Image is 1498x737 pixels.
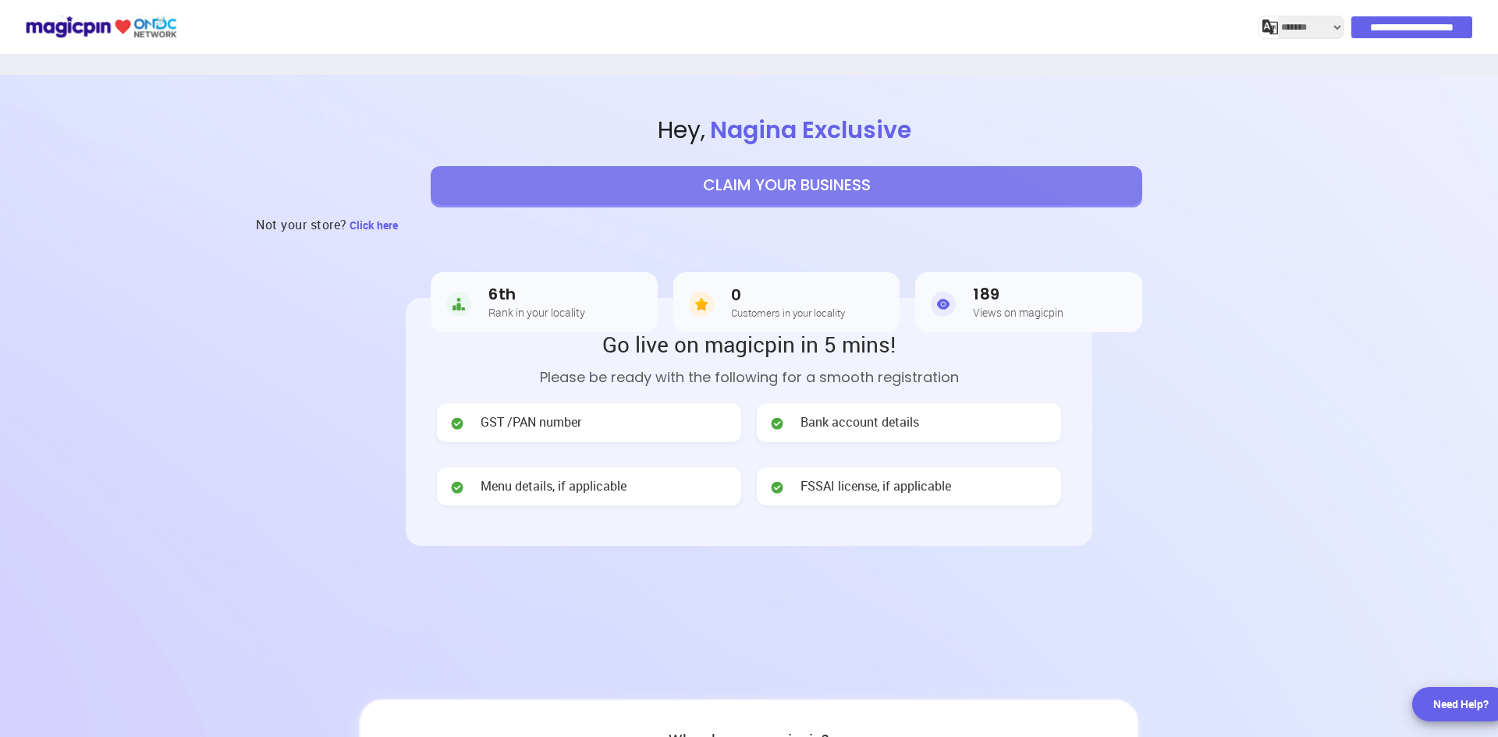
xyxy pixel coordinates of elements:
h5: Views on magicpin [973,306,1063,318]
h3: 6th [488,285,585,303]
h5: Rank in your locality [488,306,585,318]
h3: 0 [731,286,845,304]
img: j2MGCQAAAABJRU5ErkJggg== [1262,19,1278,35]
button: CLAIM YOUR BUSINESS [431,166,1142,205]
span: Menu details, if applicable [481,477,627,495]
div: Need Help? [1433,696,1489,712]
p: Please be ready with the following for a smooth registration [437,367,1061,388]
img: ondc-logo-new-small.8a59708e.svg [25,13,177,41]
img: check [769,416,785,431]
img: Customers [689,289,714,320]
img: check [449,480,465,495]
h2: Go live on magicpin in 5 mins! [437,329,1061,359]
span: Hey , [75,114,1498,147]
img: check [769,480,785,495]
span: GST /PAN number [481,413,581,431]
h5: Customers in your locality [731,307,845,318]
img: Rank [446,289,471,320]
span: Bank account details [800,413,919,431]
img: Views [931,289,956,320]
img: check [449,416,465,431]
span: FSSAI license, if applicable [800,477,951,495]
span: Click here [350,218,398,232]
h3: Not your store? [256,205,347,244]
h3: 189 [973,285,1063,303]
span: Nagina Exclusive [705,113,916,147]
